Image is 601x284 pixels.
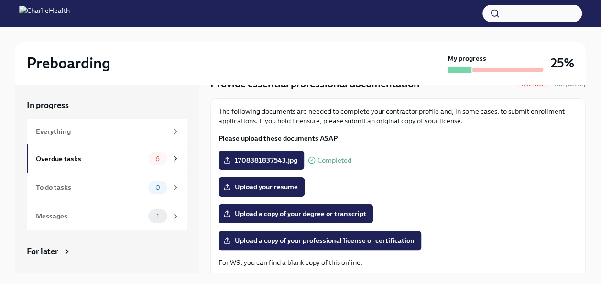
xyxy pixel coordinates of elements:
a: To do tasks0 [27,173,187,202]
h2: Preboarding [27,54,110,73]
div: Overdue tasks [36,153,144,164]
img: CharlieHealth [19,6,70,21]
div: To do tasks [36,182,144,193]
a: Archived [27,273,187,284]
a: Everything [27,119,187,144]
span: 1 [151,213,165,220]
strong: My progress [448,54,486,63]
p: For W9, you can find a blank copy of this online. [219,258,578,267]
span: Upload your resume [225,182,298,192]
label: Upload a copy of your professional license or certification [219,231,421,250]
span: Due [555,80,586,87]
label: 1708381837543.jpg [219,151,304,170]
span: 0 [150,184,166,191]
strong: Please upload these documents ASAP [219,134,338,142]
a: Messages1 [27,202,187,230]
p: The following documents are needed to complete your contractor profile and, in some cases, to sub... [219,107,578,126]
span: 6 [150,155,165,163]
a: In progress [27,99,187,111]
label: Upload your resume [219,177,305,197]
h3: 25% [551,55,574,72]
span: Upload a copy of your professional license or certification [225,236,415,245]
div: Messages [36,211,144,221]
div: Everything [36,126,167,137]
a: For later [27,246,187,257]
div: For later [27,246,58,257]
strong: [DATE] [566,80,586,87]
span: Completed [317,157,351,164]
span: Upload a copy of your degree or transcript [225,209,366,218]
label: Upload a copy of your degree or transcript [219,204,373,223]
span: 1708381837543.jpg [225,155,297,165]
a: Overdue tasks6 [27,144,187,173]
